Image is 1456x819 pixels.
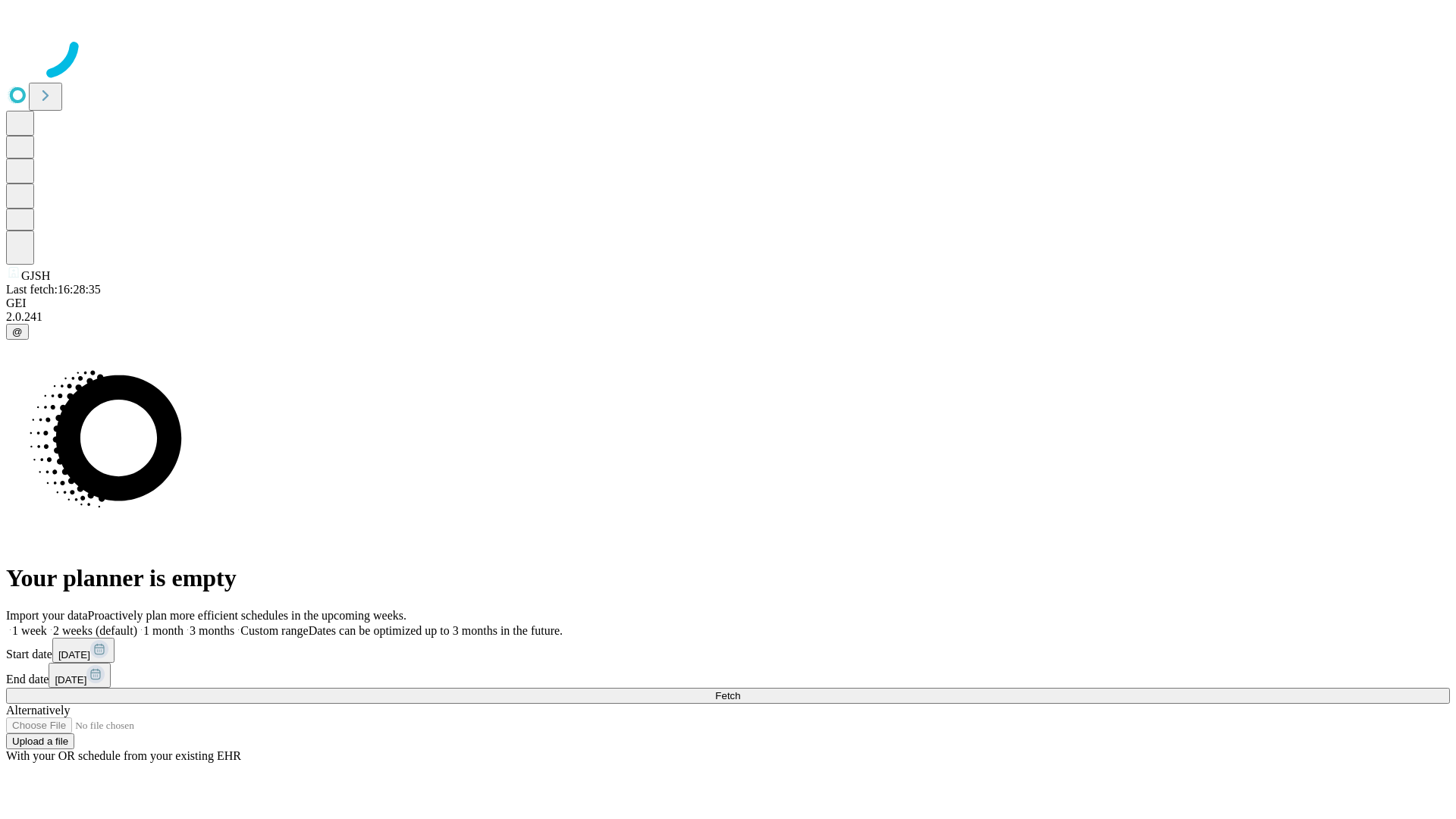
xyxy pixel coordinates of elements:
[6,638,1450,663] div: Start date
[240,624,308,637] span: Custom range
[58,649,90,661] span: [DATE]
[143,624,184,637] span: 1 month
[12,326,23,337] span: @
[6,663,1450,688] div: End date
[21,269,50,282] span: GJSH
[309,624,563,637] span: Dates can be optimized up to 3 months in the future.
[6,609,88,622] span: Import your data
[49,663,111,688] button: [DATE]
[6,564,1450,592] h1: Your planner is empty
[53,624,137,637] span: 2 weeks (default)
[6,704,70,717] span: Alternatively
[190,624,234,637] span: 3 months
[715,690,740,701] span: Fetch
[6,749,241,762] span: With your OR schedule from your existing EHR
[6,310,1450,324] div: 2.0.241
[52,638,115,663] button: [DATE]
[6,283,101,296] span: Last fetch: 16:28:35
[6,688,1450,704] button: Fetch
[6,297,1450,310] div: GEI
[6,733,74,749] button: Upload a file
[55,674,86,686] span: [DATE]
[12,624,47,637] span: 1 week
[6,324,29,340] button: @
[88,609,406,622] span: Proactively plan more efficient schedules in the upcoming weeks.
